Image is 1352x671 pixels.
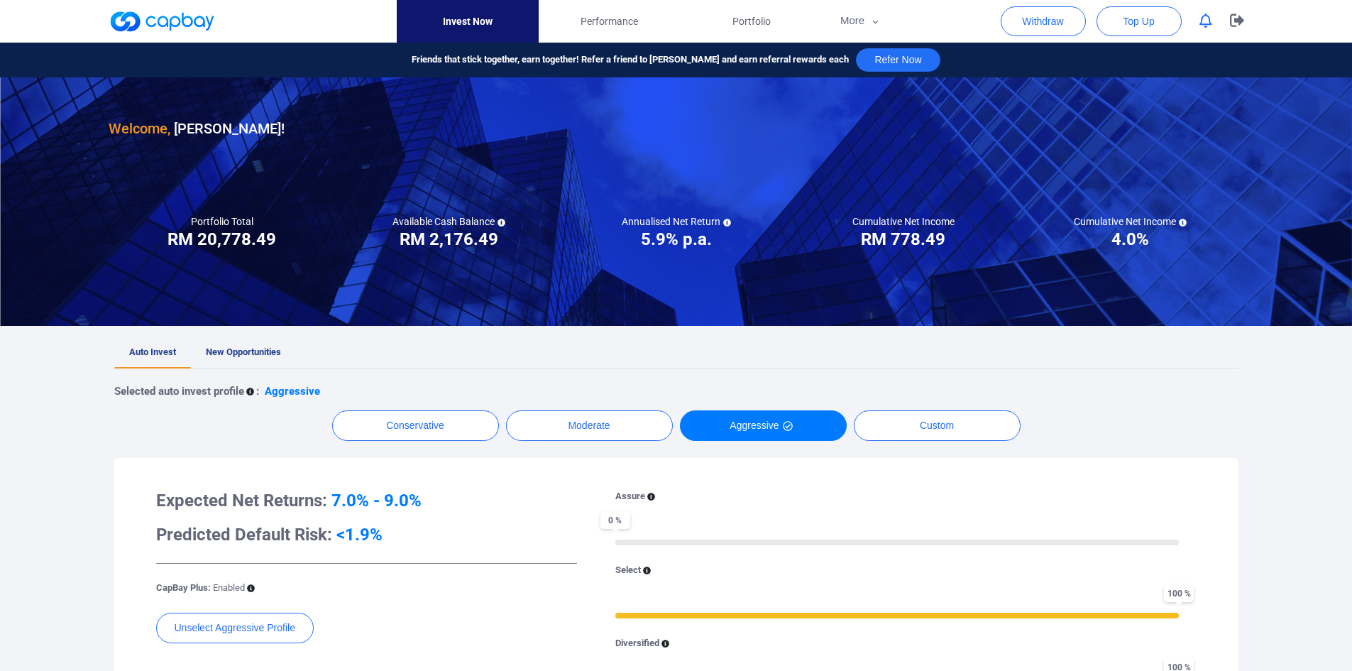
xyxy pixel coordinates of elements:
[856,48,940,72] button: Refer Now
[412,53,849,67] span: Friends that stick together, earn together! Refer a friend to [PERSON_NAME] and earn referral rew...
[129,347,176,357] span: Auto Invest
[392,215,505,228] h5: Available Cash Balance
[615,563,641,578] p: Select
[400,228,498,251] h3: RM 2,176.49
[331,491,422,511] span: 7.0% - 9.0%
[581,13,638,29] span: Performance
[600,511,630,529] span: 0 %
[641,228,712,251] h3: 5.9% p.a.
[156,613,314,643] button: Unselect Aggressive Profile
[191,215,253,228] h5: Portfolio Total
[861,228,945,251] h3: RM 778.49
[1074,215,1187,228] h5: Cumulative Net Income
[156,581,245,596] p: CapBay Plus:
[1111,228,1149,251] h3: 4.0%
[1164,584,1194,602] span: 100 %
[156,489,577,512] h3: Expected Net Returns:
[680,410,847,441] button: Aggressive
[615,489,645,504] p: Assure
[854,410,1021,441] button: Custom
[332,410,499,441] button: Conservative
[114,383,244,400] p: Selected auto invest profile
[156,523,577,546] h3: Predicted Default Risk:
[256,383,259,400] p: :
[1097,6,1182,36] button: Top Up
[265,383,320,400] p: Aggressive
[167,228,276,251] h3: RM 20,778.49
[852,215,955,228] h5: Cumulative Net Income
[109,120,170,137] span: Welcome,
[1123,14,1154,28] span: Top Up
[615,636,659,651] p: Diversified
[732,13,771,29] span: Portfolio
[506,410,673,441] button: Moderate
[336,525,383,545] span: <1.9%
[622,215,731,228] h5: Annualised Net Return
[206,347,281,357] span: New Opportunities
[109,117,285,140] h3: [PERSON_NAME] !
[1001,6,1086,36] button: Withdraw
[213,582,245,593] span: Enabled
